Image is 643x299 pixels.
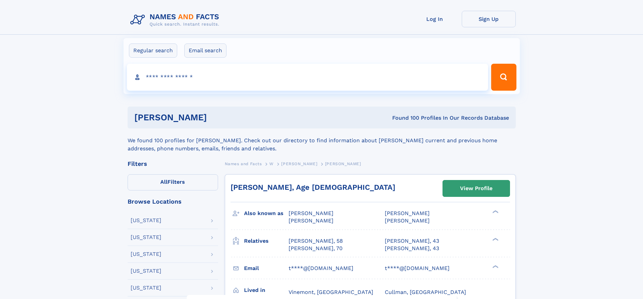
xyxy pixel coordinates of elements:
a: [PERSON_NAME], Age [DEMOGRAPHIC_DATA] [231,183,395,191]
a: Log In [408,11,462,27]
a: W [269,159,274,168]
div: We found 100 profiles for [PERSON_NAME]. Check out our directory to find information about [PERSO... [128,128,516,153]
a: View Profile [443,180,510,197]
span: [PERSON_NAME] [385,217,430,224]
a: [PERSON_NAME], 43 [385,237,439,245]
span: [PERSON_NAME] [325,161,361,166]
a: [PERSON_NAME], 43 [385,245,439,252]
div: ❯ [491,237,499,241]
div: Browse Locations [128,199,218,205]
a: Names and Facts [225,159,262,168]
span: Vinemont, [GEOGRAPHIC_DATA] [289,289,373,295]
span: W [269,161,274,166]
a: [PERSON_NAME], 70 [289,245,343,252]
div: [US_STATE] [131,218,161,223]
label: Regular search [129,43,177,58]
a: Sign Up [462,11,516,27]
label: Email search [184,43,226,58]
div: Filters [128,161,218,167]
div: Found 100 Profiles In Our Records Database [299,114,509,122]
div: View Profile [460,181,492,196]
span: All [160,179,167,185]
a: [PERSON_NAME], 58 [289,237,343,245]
img: Logo Names and Facts [128,11,225,29]
input: search input [127,64,488,91]
div: [US_STATE] [131,285,161,291]
h3: Email [244,263,289,274]
h1: [PERSON_NAME] [134,113,300,122]
span: [PERSON_NAME] [281,161,317,166]
span: [PERSON_NAME] [385,210,430,216]
div: [US_STATE] [131,235,161,240]
label: Filters [128,174,218,190]
h3: Also known as [244,208,289,219]
div: [US_STATE] [131,251,161,257]
h3: Lived in [244,285,289,296]
h3: Relatives [244,235,289,247]
div: ❯ [491,210,499,214]
span: [PERSON_NAME] [289,217,333,224]
span: Cullman, [GEOGRAPHIC_DATA] [385,289,466,295]
button: Search Button [491,64,516,91]
span: [PERSON_NAME] [289,210,333,216]
div: ❯ [491,264,499,269]
a: [PERSON_NAME] [281,159,317,168]
div: [US_STATE] [131,268,161,274]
